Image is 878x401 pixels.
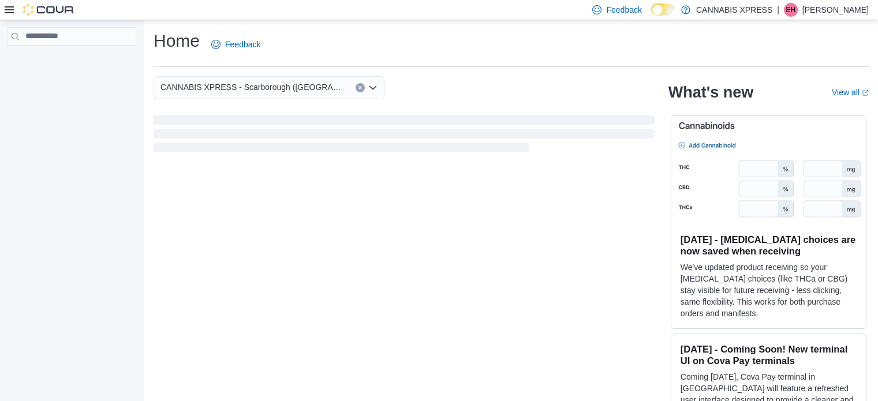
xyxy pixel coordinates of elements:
[681,234,857,257] h3: [DATE] - [MEDICAL_DATA] choices are now saved when receiving
[681,261,857,319] p: We've updated product receiving so your [MEDICAL_DATA] choices (like THCa or CBG) stay visible fo...
[207,33,265,56] a: Feedback
[154,118,655,155] span: Loading
[832,88,869,97] a: View allExternal link
[225,39,260,50] span: Feedback
[862,89,869,96] svg: External link
[356,83,365,92] button: Clear input
[777,3,779,17] p: |
[784,3,798,17] div: Emma Hancock
[696,3,772,17] p: CANNABIS XPRESS
[802,3,869,17] p: [PERSON_NAME]
[786,3,796,17] span: EH
[606,4,641,16] span: Feedback
[154,29,200,53] h1: Home
[7,48,136,76] nav: Complex example
[681,343,857,366] h3: [DATE] - Coming Soon! New terminal UI on Cova Pay terminals
[651,3,675,16] input: Dark Mode
[368,83,378,92] button: Open list of options
[160,80,344,94] span: CANNABIS XPRESS - Scarborough ([GEOGRAPHIC_DATA])
[668,83,753,102] h2: What's new
[23,4,75,16] img: Cova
